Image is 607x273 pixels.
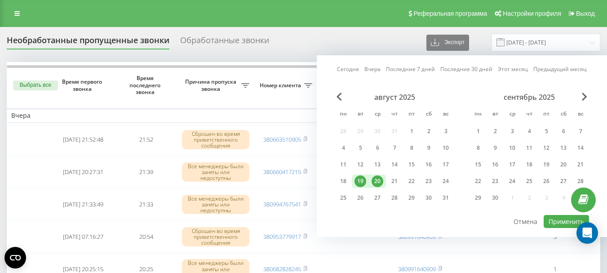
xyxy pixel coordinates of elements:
div: 12 [354,159,366,170]
td: [DATE] 07:16:27 [52,221,115,252]
div: вт 5 авг. 2025 г. [352,141,369,155]
div: 2 [423,125,434,137]
div: вт 30 сент. 2025 г. [487,191,504,205]
a: 380953779917 [263,233,301,241]
div: пн 22 сент. 2025 г. [470,175,487,188]
button: Применить [544,215,589,228]
div: чт 28 авг. 2025 г. [386,191,403,205]
div: Необработанные пропущенные звонки [7,36,169,49]
div: пн 18 авг. 2025 г. [335,175,352,188]
abbr: воскресенье [574,108,587,121]
a: Вчера [364,65,381,73]
div: ср 10 сент. 2025 г. [504,141,521,155]
div: 22 [406,175,417,187]
div: пн 8 сент. 2025 г. [470,141,487,155]
div: чт 25 сент. 2025 г. [521,175,538,188]
div: 25 [523,175,535,187]
div: пн 1 сент. 2025 г. [470,125,487,138]
div: 29 [406,192,417,204]
abbr: пятница [540,108,553,121]
div: сб 9 авг. 2025 г. [420,141,437,155]
div: ср 20 авг. 2025 г. [369,175,386,188]
div: 18 [523,159,535,170]
div: пн 11 авг. 2025 г. [335,158,352,171]
div: сб 30 авг. 2025 г. [420,191,437,205]
td: 21:33 [115,189,177,219]
abbr: понедельник [337,108,350,121]
div: сб 2 авг. 2025 г. [420,125,437,138]
div: вт 23 сент. 2025 г. [487,175,504,188]
a: Сегодня [337,65,359,73]
div: 23 [423,175,434,187]
abbr: суббота [422,108,435,121]
div: 10 [440,142,452,154]
a: 380991640909 [398,265,436,273]
span: Время последнего звонка [122,75,170,96]
div: сентябрь 2025 [470,93,589,102]
div: 13 [558,142,569,154]
div: чт 11 сент. 2025 г. [521,141,538,155]
div: 30 [489,192,501,204]
div: вс 24 авг. 2025 г. [437,175,454,188]
div: Open Intercom Messenger [576,222,598,244]
div: пт 1 авг. 2025 г. [403,125,420,138]
div: 8 [472,142,484,154]
div: пн 15 сент. 2025 г. [470,158,487,171]
div: Все менеджеры были заняты или недоступны [182,162,249,182]
div: сб 23 авг. 2025 г. [420,175,437,188]
div: 30 [423,192,434,204]
div: чт 21 авг. 2025 г. [386,175,403,188]
div: август 2025 [335,93,454,102]
div: 15 [406,159,417,170]
div: вс 14 сент. 2025 г. [572,141,589,155]
div: пт 29 авг. 2025 г. [403,191,420,205]
button: Open CMP widget [4,247,26,269]
div: пт 15 авг. 2025 г. [403,158,420,171]
div: 16 [423,159,434,170]
abbr: четверг [523,108,536,121]
abbr: четверг [388,108,401,121]
div: вс 17 авг. 2025 г. [437,158,454,171]
span: Previous Month [337,93,342,101]
a: Последние 30 дней [440,65,492,73]
div: 3 [506,125,518,137]
div: 5 [541,125,552,137]
a: 380663510905 [263,135,301,143]
div: 18 [337,175,349,187]
div: вс 7 сент. 2025 г. [572,125,589,138]
div: пт 22 авг. 2025 г. [403,175,420,188]
div: вт 19 авг. 2025 г. [352,175,369,188]
div: вс 28 сент. 2025 г. [572,175,589,188]
div: 28 [389,192,400,204]
div: ср 27 авг. 2025 г. [369,191,386,205]
div: 24 [506,175,518,187]
div: пн 4 авг. 2025 г. [335,141,352,155]
div: 17 [440,159,452,170]
abbr: суббота [557,108,570,121]
div: 8 [406,142,417,154]
div: 3 [440,125,452,137]
div: ср 24 сент. 2025 г. [504,175,521,188]
div: 12 [541,142,552,154]
div: вт 9 сент. 2025 г. [487,141,504,155]
button: Выбрать все [13,81,58,90]
div: пт 12 сент. 2025 г. [538,141,555,155]
div: пт 26 сент. 2025 г. [538,175,555,188]
span: Next Month [582,93,587,101]
div: 6 [558,125,569,137]
div: 29 [472,192,484,204]
a: 380660417215 [263,168,301,176]
div: 19 [354,175,366,187]
div: сб 13 сент. 2025 г. [555,141,572,155]
div: 28 [575,175,586,187]
div: вт 2 сент. 2025 г. [487,125,504,138]
div: вт 26 авг. 2025 г. [352,191,369,205]
div: 11 [337,159,349,170]
div: 2 [489,125,501,137]
div: 22 [472,175,484,187]
abbr: пятница [405,108,418,121]
span: Причина пропуска звонка [182,78,241,92]
div: Все менеджеры были заняты или недоступны [182,195,249,215]
div: вс 3 авг. 2025 г. [437,125,454,138]
a: Последние 7 дней [386,65,435,73]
